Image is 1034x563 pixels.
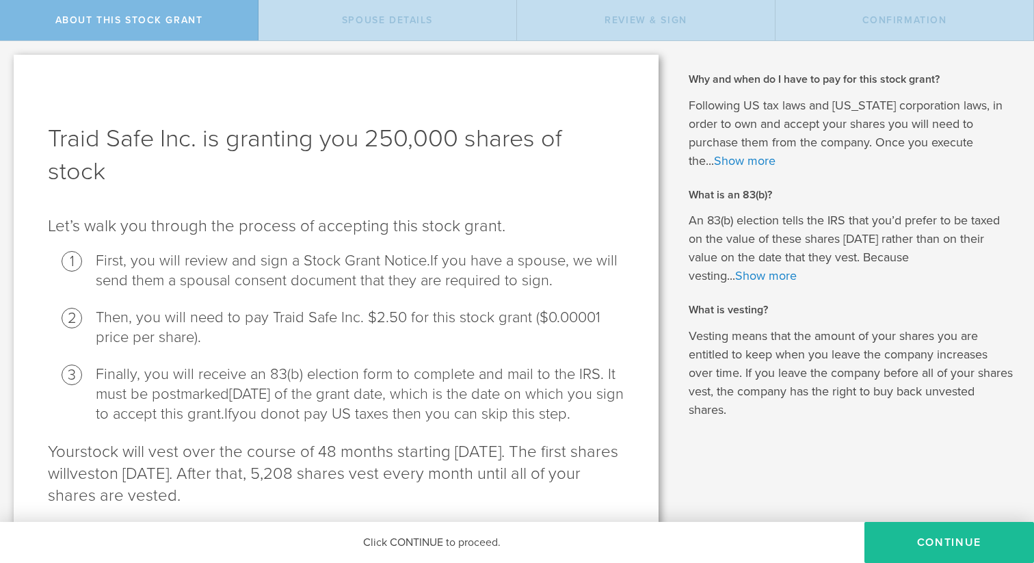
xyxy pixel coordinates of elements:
[70,464,100,484] span: vest
[735,268,797,283] a: Show more
[605,14,687,26] span: Review & Sign
[48,441,624,507] p: stock will vest over the course of 48 months starting [DATE]. The first shares will on [DATE]. Af...
[689,327,1013,419] p: Vesting means that the amount of your shares you are entitled to keep when you leave the company ...
[96,385,624,423] span: [DATE] of the grant date, which is the date on which you sign to accept this grant.
[714,153,775,168] a: Show more
[689,96,1013,170] p: Following US tax laws and [US_STATE] corporation laws, in order to own and accept your shares you...
[48,215,624,237] p: Let’s walk you through the process of accepting this stock grant .
[689,187,1013,202] h2: What is an 83(b)?
[96,365,624,424] li: Finally, you will receive an 83(b) election form to complete and mail to the IRS . It must be pos...
[96,308,624,348] li: Then, you will need to pay Traid Safe Inc. $2.50 for this stock grant ($0.00001 price per share).
[862,14,947,26] span: Confirmation
[96,251,624,291] li: First, you will review and sign a Stock Grant Notice.
[689,72,1013,87] h2: Why and when do I have to pay for this stock grant?
[689,302,1013,317] h2: What is vesting?
[689,211,1013,285] p: An 83(b) election tells the IRS that you’d prefer to be taxed on the value of these shares [DATE]...
[48,122,624,188] h1: Traid Safe Inc. is granting you 250,000 shares of stock
[48,442,80,462] span: Your
[342,14,433,26] span: Spouse Details
[864,522,1034,563] button: CONTINUE
[232,405,278,423] span: you do
[55,14,203,26] span: About this stock grant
